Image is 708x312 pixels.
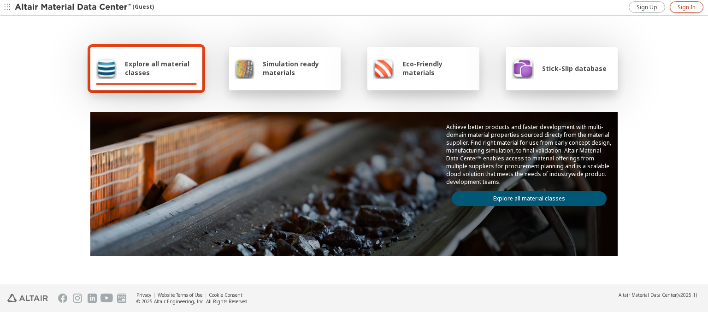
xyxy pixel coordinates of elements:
a: Explore all material classes [452,191,607,206]
div: © 2025 Altair Engineering, Inc. All Rights Reserved. [136,298,249,305]
img: Simulation ready materials [235,57,254,79]
a: Sign Up [629,1,665,13]
img: Altair Engineering [7,294,48,302]
span: Explore all material classes [125,59,197,77]
img: Eco-Friendly materials [373,57,394,79]
span: Stick-Slip database [542,64,607,73]
a: Sign In [670,1,703,13]
a: Privacy [136,292,151,298]
span: Altair Material Data Center [619,292,677,298]
span: Eco-Friendly materials [402,59,473,77]
img: Altair Material Data Center [15,3,132,12]
a: Website Terms of Use [158,292,202,298]
img: Explore all material classes [96,57,117,79]
span: Sign In [678,4,696,11]
img: Stick-Slip database [512,57,534,79]
span: Sign Up [637,4,657,11]
span: Simulation ready materials [263,59,335,77]
p: Achieve better products and faster development with multi-domain material properties sourced dire... [446,123,612,186]
div: (v2025.1) [619,292,697,298]
div: (Guest) [15,3,154,12]
a: Cookie Consent [209,292,242,298]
